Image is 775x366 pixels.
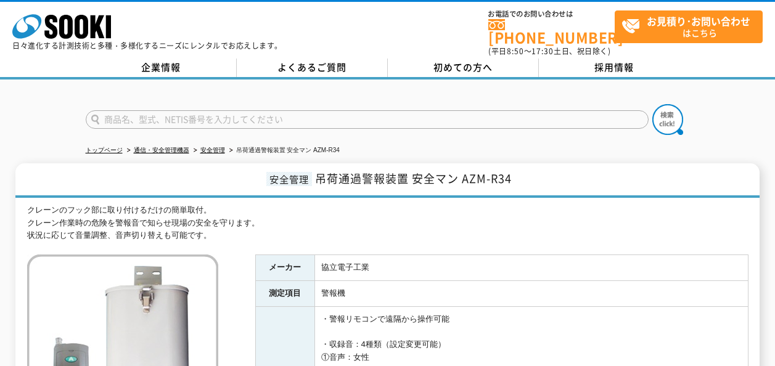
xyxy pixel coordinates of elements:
a: トップページ [86,147,123,153]
span: 17:30 [531,46,554,57]
a: 通信・安全管理機器 [134,147,189,153]
a: 初めての方へ [388,59,539,77]
td: 協立電子工業 [314,255,748,281]
div: クレーンのフック部に取り付けるだけの簡単取付。 クレーン作業時の危険を警報音で知らせ現場の安全を守ります。 状況に応じて音量調整、音声切り替えも可能です。 [27,204,748,242]
a: [PHONE_NUMBER] [488,19,615,44]
th: メーカー [255,255,314,281]
a: 企業情報 [86,59,237,77]
li: 吊荷通過警報装置 安全マン AZM-R34 [227,144,340,157]
th: 測定項目 [255,281,314,307]
span: 吊荷通過警報装置 安全マン AZM-R34 [315,170,512,187]
strong: お見積り･お問い合わせ [647,14,750,28]
a: 安全管理 [200,147,225,153]
span: お電話でのお問い合わせは [488,10,615,18]
td: 警報機 [314,281,748,307]
img: btn_search.png [652,104,683,135]
span: 安全管理 [266,172,312,186]
a: 採用情報 [539,59,690,77]
p: 日々進化する計測技術と多種・多様化するニーズにレンタルでお応えします。 [12,42,282,49]
input: 商品名、型式、NETIS番号を入力してください [86,110,649,129]
span: (平日 ～ 土日、祝日除く) [488,46,610,57]
span: 初めての方へ [433,60,493,74]
a: お見積り･お問い合わせはこちら [615,10,763,43]
span: はこちら [621,11,762,42]
a: よくあるご質問 [237,59,388,77]
span: 8:50 [507,46,524,57]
